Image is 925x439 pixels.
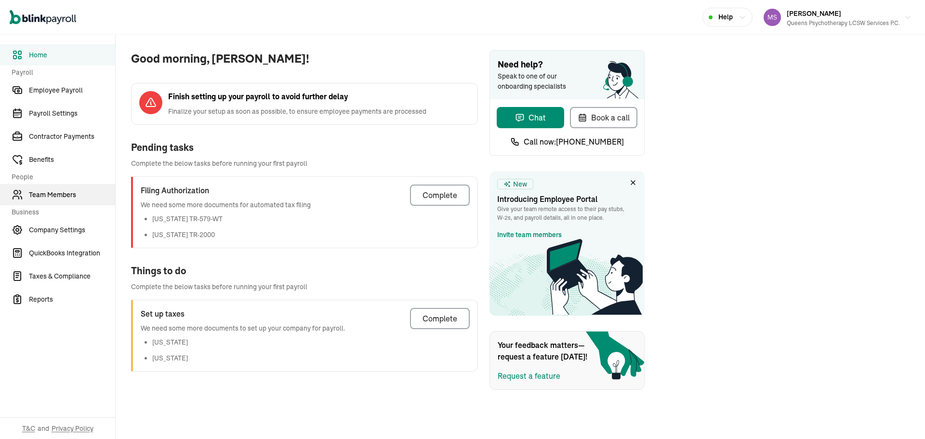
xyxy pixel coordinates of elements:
[524,136,624,147] span: Call now: [PHONE_NUMBER]
[12,172,109,182] span: People
[29,108,115,119] span: Payroll Settings
[498,71,580,92] span: Speak to one of our onboarding specialists
[760,5,915,29] button: [PERSON_NAME]Queens Psychotherapy LCSW Services P.C.
[131,282,478,292] span: Complete the below tasks before running your first payroll
[168,91,426,103] span: Finish setting up your payroll to avoid further delay
[152,353,345,363] li: [US_STATE]
[22,424,35,433] span: T&C
[29,155,115,165] span: Benefits
[513,179,527,189] span: New
[515,112,546,123] div: Chat
[152,214,311,224] li: [US_STATE] TR-579-WT
[52,424,93,433] span: Privacy Policy
[152,337,345,347] li: [US_STATE]
[497,193,637,205] h3: Introducing Employee Portal
[131,50,478,67] span: Good morning, [PERSON_NAME]!
[29,225,115,235] span: Company Settings
[498,370,560,382] button: Request a feature
[423,189,457,201] div: Complete
[29,132,115,142] span: Contractor Payments
[702,8,753,27] button: Help
[141,185,311,196] h3: Filing Authorization
[765,335,925,439] iframe: Chat Widget
[410,185,470,206] button: Complete
[497,107,564,128] button: Chat
[141,323,345,333] p: We need some more documents to set up your company for payroll.
[787,19,900,27] div: Queens Psychotherapy LCSW Services P.C.
[141,308,345,319] h3: Set up taxes
[497,205,637,222] p: Give your team remote access to their pay stubs, W‑2s, and payroll details, all in one place.
[131,159,478,169] span: Complete the below tasks before running your first payroll
[141,200,311,210] p: We need some more documents for automated tax filing
[131,264,478,278] div: Things to do
[29,271,115,281] span: Taxes & Compliance
[410,308,470,329] button: Complete
[570,107,637,128] button: Book a call
[29,248,115,258] span: QuickBooks Integration
[787,9,841,18] span: [PERSON_NAME]
[578,112,630,123] div: Book a call
[423,313,457,324] div: Complete
[29,50,115,60] span: Home
[12,67,109,78] span: Payroll
[131,140,478,155] div: Pending tasks
[29,294,115,305] span: Reports
[10,3,76,31] nav: Global
[498,339,594,362] span: Your feedback matters—request a feature [DATE]!
[29,85,115,95] span: Employee Payroll
[497,230,562,240] a: Invite team members
[718,12,733,22] span: Help
[152,230,311,240] li: [US_STATE] TR-2000
[168,106,426,117] span: Finalize your setup as soon as possible, to ensure employee payments are processed
[498,58,636,71] span: Need help?
[29,190,115,200] span: Team Members
[12,207,109,217] span: Business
